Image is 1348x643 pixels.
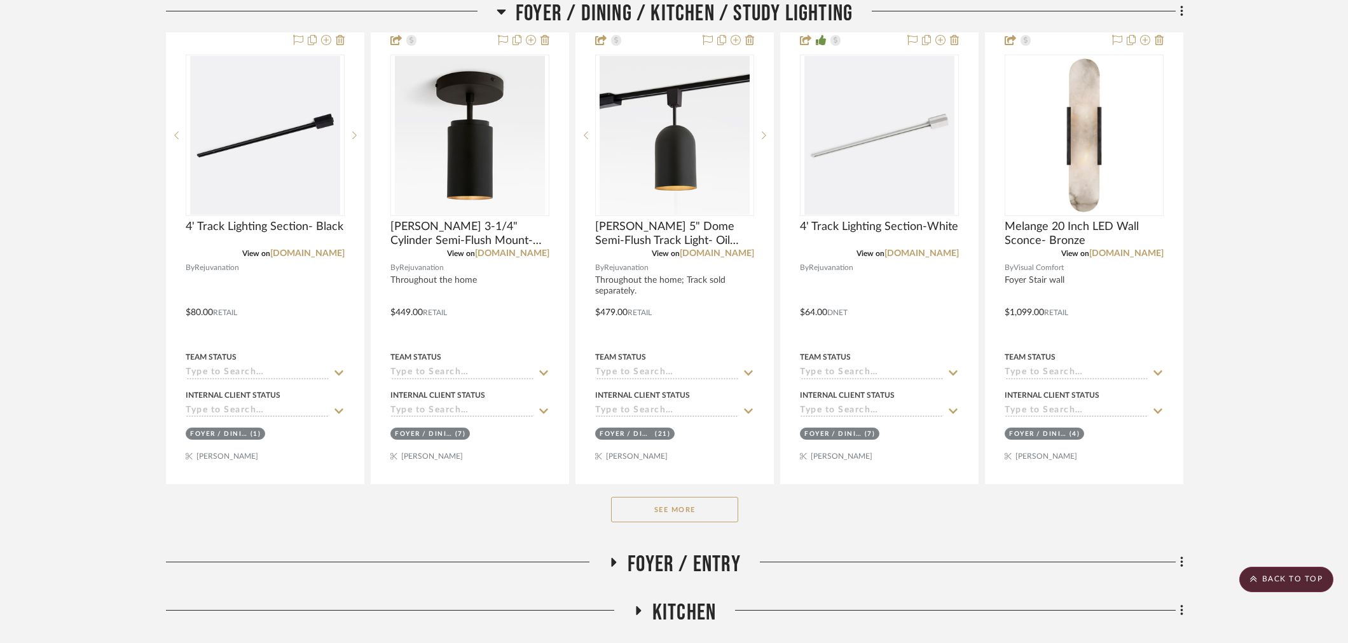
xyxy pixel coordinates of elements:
[595,262,604,274] span: By
[611,497,738,522] button: See More
[1061,250,1089,257] span: View on
[1239,567,1333,592] scroll-to-top-button: BACK TO TOP
[800,351,851,363] div: Team Status
[395,430,452,439] div: Foyer / Dining / Kitchen / Study Lighting
[1005,351,1056,363] div: Team Status
[390,220,549,248] span: [PERSON_NAME] 3-1/4" Cylinder Semi-Flush Mount- Oil Rubbed Bronze
[390,405,534,417] input: Type to Search…
[800,220,958,234] span: 4' Track Lighting Section-White
[1014,262,1064,274] span: Visual Comfort
[390,351,441,363] div: Team Status
[242,250,270,257] span: View on
[804,430,862,439] div: Foyer / Dining / Kitchen / Study Lighting
[186,220,343,234] span: 4' Track Lighting Section- Black
[865,430,876,439] div: (7)
[680,249,754,258] a: [DOMAIN_NAME]
[1005,220,1164,248] span: Melange 20 Inch LED Wall Sconce- Bronze
[1005,262,1014,274] span: By
[1005,389,1099,401] div: Internal Client Status
[475,249,549,258] a: [DOMAIN_NAME]
[595,367,739,379] input: Type to Search…
[595,405,739,417] input: Type to Search…
[800,367,944,379] input: Type to Search…
[455,430,466,439] div: (7)
[1069,430,1080,439] div: (4)
[1005,405,1148,417] input: Type to Search…
[1006,57,1162,213] img: Melange 20 Inch LED Wall Sconce- Bronze
[595,389,690,401] div: Internal Client Status
[186,351,237,363] div: Team Status
[186,367,329,379] input: Type to Search…
[190,430,247,439] div: Foyer / Dining / Kitchen / Study Lighting
[1089,249,1164,258] a: [DOMAIN_NAME]
[604,262,649,274] span: Rejuvanation
[186,389,280,401] div: Internal Client Status
[800,389,895,401] div: Internal Client Status
[596,55,753,215] div: 0
[390,262,399,274] span: By
[186,405,329,417] input: Type to Search…
[595,351,646,363] div: Team Status
[800,405,944,417] input: Type to Search…
[447,250,475,257] span: View on
[1009,430,1066,439] div: Foyer / Dining / Kitchen / Study Lighting
[655,430,670,439] div: (21)
[856,250,884,257] span: View on
[800,262,809,274] span: By
[595,220,754,248] span: [PERSON_NAME] 5" Dome Semi-Flush Track Light- Oil Rubbed Bronze
[809,262,853,274] span: Rejuvanation
[190,56,340,215] img: 4' Track Lighting Section- Black
[600,430,652,439] div: Foyer / Dining / Kitchen / Study Lighting
[390,389,485,401] div: Internal Client Status
[628,551,741,578] span: Foyer / Entry
[186,262,195,274] span: By
[804,56,954,215] img: 4' Track Lighting Section-White
[251,430,261,439] div: (1)
[884,249,959,258] a: [DOMAIN_NAME]
[195,262,239,274] span: Rejuvanation
[270,249,345,258] a: [DOMAIN_NAME]
[399,262,444,274] span: Rejuvanation
[652,250,680,257] span: View on
[390,367,534,379] input: Type to Search…
[1005,367,1148,379] input: Type to Search…
[600,56,750,215] img: Paige 5" Dome Semi-Flush Track Light- Oil Rubbed Bronze
[395,56,545,215] img: Paige 3-1/4" Cylinder Semi-Flush Mount- Oil Rubbed Bronze
[652,599,716,626] span: Kitchen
